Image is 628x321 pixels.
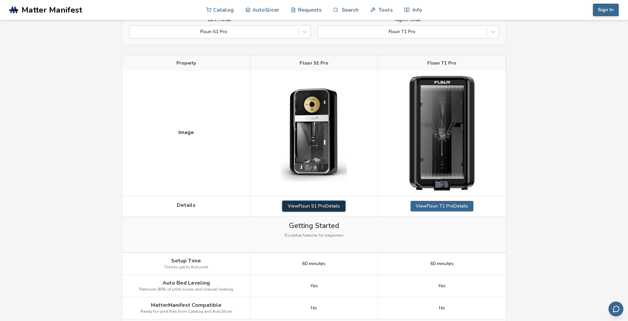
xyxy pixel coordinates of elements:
label: Left Printer [129,17,311,23]
span: Yes [438,283,446,289]
img: Flsun S1 Pro [281,85,347,182]
span: Auto Bed Leveling [163,280,210,286]
span: Ready for print files from Catalog and AutoSlicer [141,309,232,314]
span: Flsun T1 Pro [427,61,456,66]
span: Flsun S1 Pro [300,61,328,66]
span: 60 minutes [430,261,454,266]
a: ViewFlsun S1 ProDetails [282,201,345,211]
button: Send feedback via email [608,301,623,316]
span: Getting Started [289,222,339,230]
span: No [439,305,445,311]
span: Time to get to first print [164,265,208,270]
span: Matter Manifest [22,5,82,15]
span: Removes 80% of print issues and manual leveling [139,287,233,292]
span: 60 minutes [302,261,325,266]
span: Setup Time [171,258,201,264]
span: Details [177,202,196,208]
button: Sign In [593,4,619,16]
span: Yes [310,283,318,289]
img: Flsun T1 Pro [409,76,475,190]
span: Property [176,61,196,66]
span: Image [178,129,194,135]
span: No [311,305,317,311]
input: Flsun T1 Pro [321,29,322,34]
label: Right Printer [317,17,499,23]
input: Flsun S1 Pro [133,29,134,34]
span: MatterManifest Compatible [151,302,221,308]
a: ViewFlsun T1 ProDetails [411,201,473,211]
span: Essential features for beginners [285,233,344,238]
